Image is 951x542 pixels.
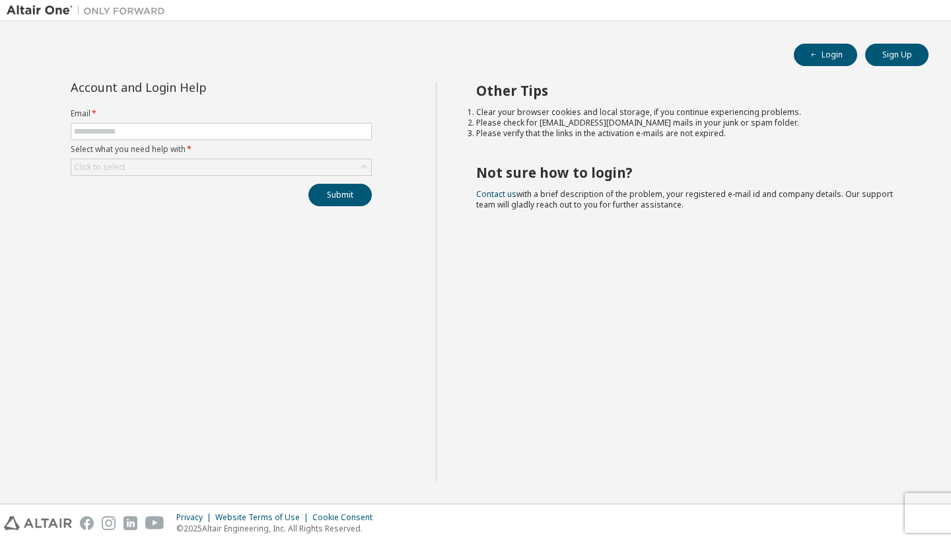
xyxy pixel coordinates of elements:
[71,144,372,155] label: Select what you need help with
[71,159,371,175] div: Click to select
[794,44,857,66] button: Login
[476,107,905,118] li: Clear your browser cookies and local storage, if you continue experiencing problems.
[308,184,372,206] button: Submit
[312,512,380,523] div: Cookie Consent
[71,108,372,119] label: Email
[476,82,905,99] h2: Other Tips
[7,4,172,17] img: Altair One
[4,516,72,530] img: altair_logo.svg
[71,82,312,93] div: Account and Login Help
[176,512,215,523] div: Privacy
[476,118,905,128] li: Please check for [EMAIL_ADDRESS][DOMAIN_NAME] mails in your junk or spam folder.
[215,512,312,523] div: Website Terms of Use
[123,516,137,530] img: linkedin.svg
[476,164,905,181] h2: Not sure how to login?
[74,162,125,173] div: Click to select
[80,516,94,530] img: facebook.svg
[865,44,929,66] button: Sign Up
[145,516,164,530] img: youtube.svg
[176,523,380,534] p: © 2025 Altair Engineering, Inc. All Rights Reserved.
[476,188,893,210] span: with a brief description of the problem, your registered e-mail id and company details. Our suppo...
[476,128,905,139] li: Please verify that the links in the activation e-mails are not expired.
[102,516,116,530] img: instagram.svg
[476,188,516,200] a: Contact us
